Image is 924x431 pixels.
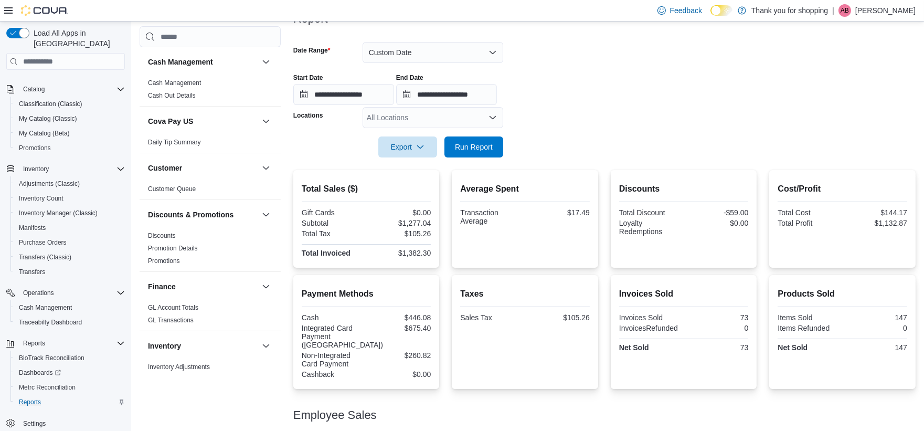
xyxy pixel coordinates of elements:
div: Sales Tax [460,313,523,322]
span: Inventory Count [15,192,125,205]
h2: Invoices Sold [619,288,749,300]
span: My Catalog (Classic) [19,114,77,123]
span: Traceabilty Dashboard [19,318,82,327]
h3: Employee Sales [293,409,377,422]
h2: Products Sold [778,288,907,300]
button: Run Report [444,136,503,157]
button: Catalog [2,82,129,97]
div: Non-Integrated Card Payment [302,351,364,368]
div: $675.40 [387,324,431,332]
a: Promotion Details [148,245,198,252]
a: Cash Management [148,79,201,87]
div: 147 [845,313,907,322]
a: Inventory Adjustments [148,363,210,371]
a: Cash Out Details [148,92,196,99]
button: My Catalog (Classic) [10,111,129,126]
div: Items Refunded [778,324,840,332]
div: Total Tax [302,229,364,238]
h2: Cost/Profit [778,183,907,195]
div: $0.00 [368,208,431,217]
a: My Catalog (Classic) [15,112,81,125]
div: Subtotal [302,219,364,227]
span: Promotion Details [148,244,198,253]
button: Metrc Reconciliation [10,380,129,395]
span: Promotions [148,257,180,265]
span: Catalog [19,83,125,96]
input: Press the down key to open a popover containing a calendar. [396,84,497,105]
div: $1,277.04 [368,219,431,227]
div: $0.00 [368,370,431,379]
span: Promotions [19,144,51,152]
button: Reports [10,395,129,409]
a: Traceabilty Dashboard [15,316,86,329]
button: Customer [260,162,272,174]
div: $0.00 [686,219,748,227]
div: $17.49 [527,208,590,217]
span: Reports [19,337,125,350]
span: Settings [19,417,125,430]
span: Purchase Orders [15,236,125,249]
button: Discounts & Promotions [148,209,258,220]
div: Cashback [302,370,364,379]
span: BioTrack Reconciliation [19,354,84,362]
button: BioTrack Reconciliation [10,351,129,365]
button: Cash Management [148,57,258,67]
a: BioTrack Reconciliation [15,352,89,364]
button: Reports [19,337,49,350]
span: Dashboards [19,369,61,377]
span: My Catalog (Beta) [15,127,125,140]
div: Customer [140,183,281,199]
span: Operations [19,287,125,299]
span: Feedback [670,5,702,16]
span: Inventory [19,163,125,175]
span: My Catalog (Classic) [15,112,125,125]
div: InvoicesRefunded [619,324,682,332]
span: Cash Management [19,303,72,312]
button: Open list of options [488,113,497,122]
button: Cova Pay US [260,115,272,128]
h2: Taxes [460,288,590,300]
span: Customer Queue [148,185,196,193]
button: Finance [260,280,272,293]
a: My Catalog (Beta) [15,127,74,140]
div: Cova Pay US [140,136,281,153]
a: Metrc Reconciliation [15,381,80,394]
p: | [832,4,834,17]
div: 0 [845,324,907,332]
div: Items Sold [778,313,840,322]
span: Manifests [19,224,46,232]
span: Inventory Manager (Classic) [19,209,98,217]
div: Transaction Average [460,208,523,225]
button: Operations [19,287,58,299]
div: Cash Management [140,77,281,106]
div: Cash [302,313,364,322]
span: GL Account Totals [148,303,198,312]
span: Transfers (Classic) [15,251,125,264]
a: Settings [19,417,50,430]
span: Adjustments (Classic) [15,177,125,190]
p: Thank you for shopping [751,4,828,17]
span: BioTrack Reconciliation [15,352,125,364]
a: Transfers (Classic) [15,251,76,264]
a: GL Account Totals [148,304,198,311]
button: Inventory [148,341,258,351]
img: Cova [21,5,68,16]
button: Adjustments (Classic) [10,176,129,191]
div: 73 [686,343,748,352]
div: $260.82 [368,351,431,360]
button: Cash Management [260,56,272,68]
span: Adjustments (Classic) [19,180,80,188]
a: Adjustments (Classic) [15,177,84,190]
div: 147 [845,343,907,352]
h3: Discounts & Promotions [148,209,233,220]
button: Manifests [10,220,129,235]
div: $446.08 [368,313,431,322]
div: -$59.00 [686,208,748,217]
button: Purchase Orders [10,235,129,250]
span: Transfers [15,266,125,278]
a: Dashboards [15,366,65,379]
span: GL Transactions [148,316,194,324]
span: Reports [23,339,45,348]
a: Daily Tip Summary [148,139,201,146]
